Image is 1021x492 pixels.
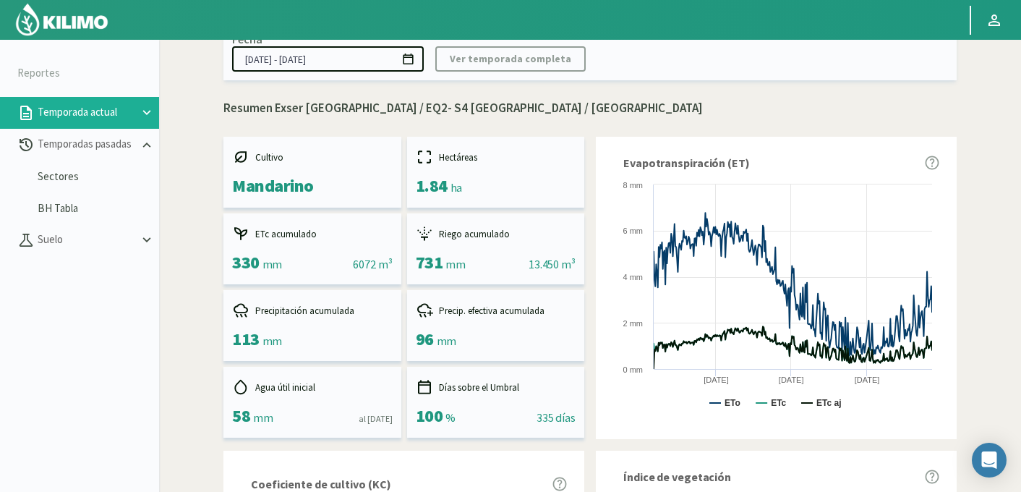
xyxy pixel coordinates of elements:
div: Agua útil inicial [232,378,393,396]
kil-mini-card: report-summary-cards.INITIAL_USEFUL_WATER [223,367,401,438]
span: 330 [232,251,260,273]
img: Kilimo [14,2,109,37]
text: 4 mm [623,273,644,281]
kil-mini-card: report-summary-cards.ACCUMULATED_EFFECTIVE_PRECIPITATION [407,290,585,361]
span: mm [437,334,456,348]
div: ETc acumulado [232,225,393,242]
p: Temporadas pasadas [35,136,139,153]
span: Mandarino [232,174,314,197]
div: Hectáreas [416,148,576,166]
div: Cultivo [232,148,393,166]
p: Resumen Exser [GEOGRAPHIC_DATA] / EQ2- S4 [GEOGRAPHIC_DATA] / [GEOGRAPHIC_DATA] [223,99,957,118]
div: al [DATE] [359,412,392,425]
span: mm [253,410,273,425]
text: [DATE] [704,376,729,384]
text: 6 mm [623,226,644,235]
text: 8 mm [623,181,644,190]
p: Temporada actual [35,104,139,121]
text: [DATE] [855,376,880,384]
div: 13.450 m³ [529,255,576,273]
text: ETc aj [816,398,841,408]
span: 58 [232,404,250,427]
a: Sectores [38,170,159,183]
p: Suelo [35,232,139,248]
div: Open Intercom Messenger [972,443,1007,478]
kil-mini-card: report-summary-cards.CROP [223,137,401,208]
text: [DATE] [779,376,804,384]
kil-mini-card: report-summary-cards.ACCUMULATED_PRECIPITATION [223,290,401,361]
div: Riego acumulado [416,225,576,242]
div: Precip. efectiva acumulada [416,302,576,319]
span: Evapotranspiración (ET) [623,154,750,171]
kil-mini-card: report-summary-cards.ACCUMULATED_ETC [223,213,401,284]
div: Días sobre el Umbral [416,378,576,396]
span: mm [445,257,465,271]
kil-mini-card: report-summary-cards.HECTARES [407,137,585,208]
span: mm [262,257,282,271]
kil-mini-card: report-summary-cards.ACCUMULATED_IRRIGATION [407,213,585,284]
text: ETo [725,398,740,408]
text: 2 mm [623,319,644,328]
span: 1.84 [416,174,448,197]
span: mm [262,334,282,348]
span: ha [450,180,462,195]
span: Índice de vegetación [623,468,731,485]
div: Precipitación acumulada [232,302,393,319]
div: 6072 m³ [353,255,392,273]
span: % [445,410,456,425]
input: dd/mm/yyyy - dd/mm/yyyy [232,46,424,72]
text: ETc [771,398,786,408]
span: 96 [416,328,434,350]
a: BH Tabla [38,202,159,215]
text: 0 mm [623,365,644,374]
span: 100 [416,404,443,427]
span: 113 [232,328,260,350]
kil-mini-card: report-summary-cards.DAYS_ABOVE_THRESHOLD [407,367,585,438]
span: 731 [416,251,443,273]
div: 335 días [537,409,576,426]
